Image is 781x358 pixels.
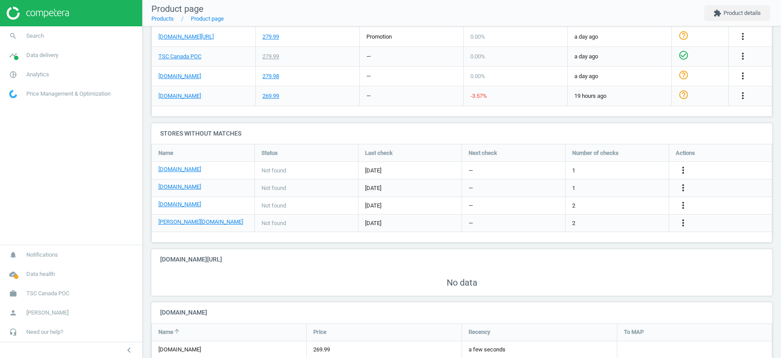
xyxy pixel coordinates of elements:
[158,53,201,61] a: TSC Canada POC
[5,47,21,64] i: timeline
[678,50,689,61] i: check_circle_outline
[118,344,140,356] button: chevron_left
[574,92,665,100] span: 19 hours ago
[678,218,688,229] button: more_vert
[738,90,748,101] i: more_vert
[738,71,748,82] button: more_vert
[173,328,180,335] i: arrow_upward
[572,219,575,227] span: 2
[678,165,688,176] button: more_vert
[713,9,721,17] i: extension
[574,72,665,80] span: a day ago
[158,183,201,191] a: [DOMAIN_NAME]
[678,30,689,41] i: help_outline
[191,15,224,22] a: Product page
[678,183,688,194] button: more_vert
[26,32,44,40] span: Search
[158,72,201,80] a: [DOMAIN_NAME]
[151,123,772,144] h4: Stores without matches
[738,71,748,81] i: more_vert
[26,309,68,317] span: [PERSON_NAME]
[158,165,201,173] a: [DOMAIN_NAME]
[469,167,473,175] span: —
[262,184,286,192] span: Not found
[151,270,772,296] div: No data
[469,219,473,227] span: —
[262,219,286,227] span: Not found
[158,328,173,336] span: Name
[158,218,243,226] a: [PERSON_NAME][DOMAIN_NAME]
[365,167,455,175] span: [DATE]
[26,290,69,297] span: TSC Canada POC
[26,51,58,59] span: Data delivery
[624,328,644,336] span: To MAP
[262,202,286,210] span: Not found
[26,90,111,98] span: Price Management & Optimization
[572,202,575,210] span: 2
[158,33,214,41] a: [DOMAIN_NAME][URL]
[26,71,49,79] span: Analytics
[470,53,485,60] span: 0.00 %
[470,33,485,40] span: 0.00 %
[676,149,695,157] span: Actions
[365,149,393,157] span: Last check
[469,346,610,354] span: a few seconds
[366,72,371,80] div: —
[738,31,748,42] i: more_vert
[704,5,770,21] button: extensionProduct details
[9,90,17,98] img: wGWNvw8QSZomAAAAABJRU5ErkJggg==
[574,53,665,61] span: a day ago
[365,202,455,210] span: [DATE]
[738,31,748,43] button: more_vert
[26,270,55,278] span: Data health
[158,346,201,353] a: [DOMAIN_NAME]
[262,92,279,100] div: 269.99
[470,73,485,79] span: 0.00 %
[678,183,688,193] i: more_vert
[26,251,58,259] span: Notifications
[158,149,173,157] span: Name
[738,51,748,61] i: more_vert
[365,219,455,227] span: [DATE]
[738,90,748,102] button: more_vert
[469,202,473,210] span: —
[5,304,21,321] i: person
[262,53,279,61] div: 279.99
[262,72,279,80] div: 279.98
[365,184,455,192] span: [DATE]
[366,92,371,100] div: —
[151,302,772,323] h4: [DOMAIN_NAME]
[151,4,204,14] span: Product page
[469,328,490,336] span: Recency
[5,324,21,340] i: headset_mic
[678,218,688,228] i: more_vert
[158,200,201,208] a: [DOMAIN_NAME]
[572,184,575,192] span: 1
[678,200,688,211] button: more_vert
[678,89,689,100] i: help_outline
[572,149,619,157] span: Number of checks
[470,93,487,99] span: -3.57 %
[5,266,21,283] i: cloud_done
[262,167,286,175] span: Not found
[313,328,326,336] span: Price
[366,53,371,61] div: —
[738,51,748,62] button: more_vert
[5,285,21,302] i: work
[572,167,575,175] span: 1
[262,33,279,41] div: 279.99
[469,149,497,157] span: Next check
[26,328,63,336] span: Need our help?
[469,184,473,192] span: —
[151,249,772,270] h4: [DOMAIN_NAME][URL]
[5,66,21,83] i: pie_chart_outlined
[678,70,689,80] i: help_outline
[262,149,278,157] span: Status
[366,33,392,40] span: promotion
[5,247,21,263] i: notifications
[574,33,665,41] span: a day ago
[678,200,688,211] i: more_vert
[5,28,21,44] i: search
[7,7,69,20] img: ajHJNr6hYgQAAAAASUVORK5CYII=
